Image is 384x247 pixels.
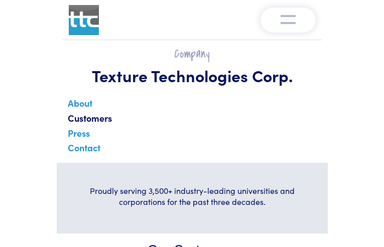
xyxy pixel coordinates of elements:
a: Press [66,125,92,147]
button: Toggle navigation [261,8,316,33]
a: Contact [66,139,102,161]
h1: Texture Technologies Corp. [69,66,316,86]
h6: Proudly serving 3,500+ industry-leading universities and corporations for the past three decades. [69,185,316,207]
img: ttc_logo_1x1_v1.0.png [69,5,99,35]
img: menu-v1.0.png [281,13,296,25]
a: Customers [66,110,114,132]
a: About [66,95,94,117]
h2: Company [69,46,316,62]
